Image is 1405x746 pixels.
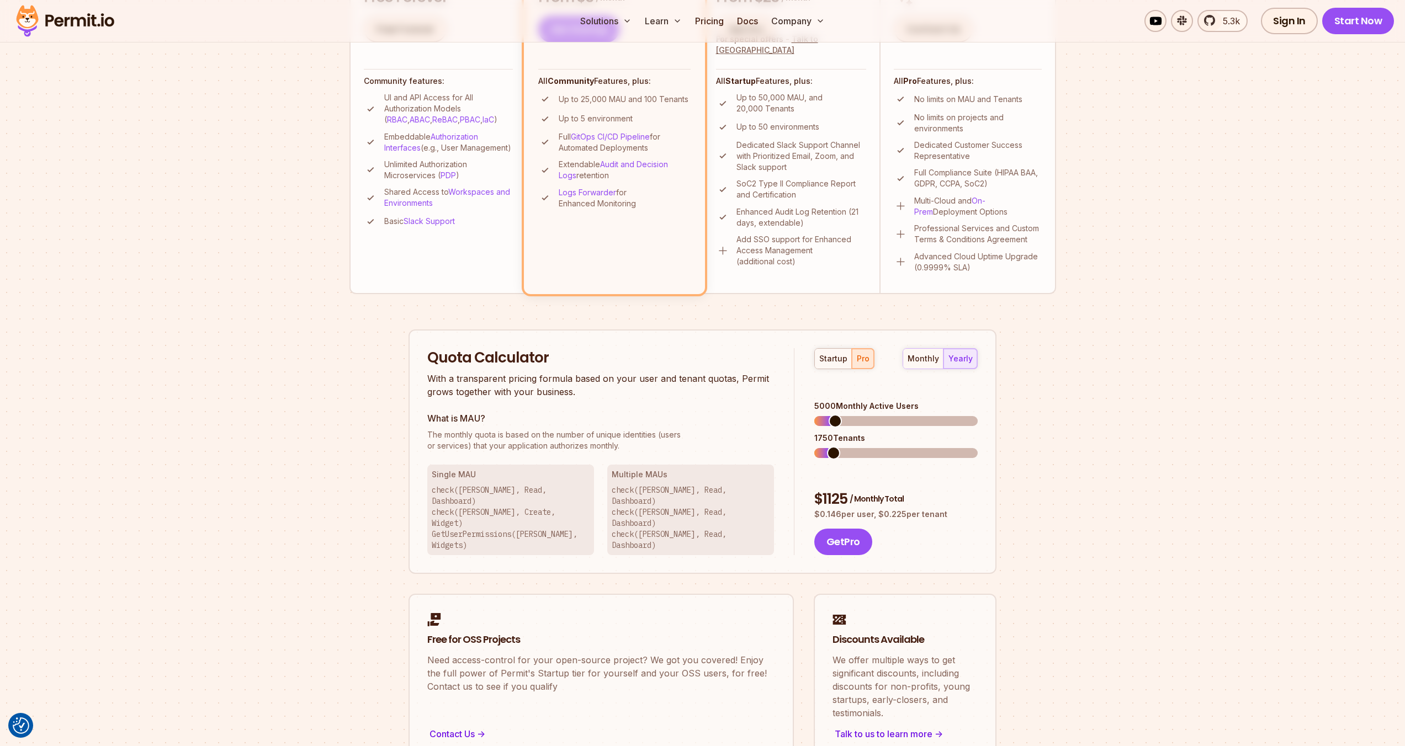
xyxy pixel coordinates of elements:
p: Dedicated Slack Support Channel with Prioritized Email, Zoom, and Slack support [736,140,866,173]
p: or services) that your application authorizes monthly. [427,429,774,451]
div: 5000 Monthly Active Users [814,401,978,412]
a: PDP [441,170,456,180]
a: Audit and Decision Logs [559,159,668,180]
p: Up to 50,000 MAU, and 20,000 Tenants [736,92,866,114]
div: startup [819,353,847,364]
button: GetPro [814,529,872,555]
p: Full Compliance Suite (HIPAA BAA, GDPR, CCPA, SoC2) [914,167,1042,189]
h4: All Features, plus: [894,76,1042,87]
div: For special offers - [716,34,866,56]
a: RBAC [387,115,407,124]
div: Contact Us [427,726,775,742]
a: Slack Support [404,216,455,226]
a: Start Now [1322,8,1395,34]
p: check([PERSON_NAME], Read, Dashboard) check([PERSON_NAME], Read, Dashboard) check([PERSON_NAME], ... [612,484,770,551]
a: IaC [483,115,494,124]
h4: All Features, plus: [716,76,866,87]
p: for Enhanced Monitoring [559,187,691,209]
button: Consent Preferences [13,717,29,734]
a: On-Prem [914,196,985,216]
p: Unlimited Authorization Microservices ( ) [384,159,513,181]
span: / Monthly Total [850,493,904,504]
span: -> [477,727,485,740]
p: No limits on MAU and Tenants [914,94,1022,105]
h2: Discounts Available [833,633,978,647]
a: 5.3k [1197,10,1248,32]
p: Enhanced Audit Log Retention (21 days, extendable) [736,206,866,228]
p: Basic [384,216,455,227]
h3: Multiple MAUs [612,469,770,480]
a: GitOps CI/CD Pipeline [571,132,650,141]
a: PBAC [460,115,480,124]
p: With a transparent pricing formula based on your user and tenant quotas, Permit grows together wi... [427,372,774,398]
div: Talk to us to learn more [833,726,978,742]
a: ReBAC [432,115,458,124]
img: Permit logo [11,2,119,40]
h4: Community features: [364,76,513,87]
p: No limits on projects and environments [914,112,1042,134]
p: Embeddable (e.g., User Management) [384,131,513,153]
h4: All Features, plus: [538,76,691,87]
div: $ 1125 [814,489,978,509]
div: 1750 Tenants [814,433,978,444]
p: Shared Access to [384,186,513,209]
button: Company [767,10,829,32]
a: ABAC [410,115,430,124]
button: Learn [640,10,686,32]
p: Need access-control for your open-source project? We got you covered! Enjoy the full power of Per... [427,653,775,693]
p: We offer multiple ways to get significant discounts, including discounts for non-profits, young s... [833,653,978,720]
button: Solutions [576,10,636,32]
p: Full for Automated Deployments [559,131,691,153]
p: Advanced Cloud Uptime Upgrade (0.9999% SLA) [914,251,1042,273]
h3: What is MAU? [427,412,774,425]
p: Multi-Cloud and Deployment Options [914,195,1042,217]
span: 5.3k [1216,14,1240,28]
p: UI and API Access for All Authorization Models ( , , , , ) [384,92,513,125]
div: monthly [908,353,939,364]
a: Sign In [1261,8,1318,34]
p: Up to 50 environments [736,121,819,132]
h2: Free for OSS Projects [427,633,775,647]
strong: Community [548,76,594,86]
span: The monthly quota is based on the number of unique identities (users [427,429,774,440]
a: Pricing [691,10,728,32]
a: Logs Forwarder [559,188,616,197]
p: Professional Services and Custom Terms & Conditions Agreement [914,223,1042,245]
strong: Pro [903,76,917,86]
h2: Quota Calculator [427,348,774,368]
p: Extendable retention [559,159,691,181]
p: Up to 5 environment [559,113,633,124]
span: -> [935,727,943,740]
p: Add SSO support for Enhanced Access Management (additional cost) [736,234,866,267]
p: Dedicated Customer Success Representative [914,140,1042,162]
strong: Startup [725,76,756,86]
h3: Single MAU [432,469,590,480]
img: Revisit consent button [13,717,29,734]
a: Authorization Interfaces [384,132,478,152]
p: $ 0.146 per user, $ 0.225 per tenant [814,509,978,520]
p: SoC2 Type II Compliance Report and Certification [736,178,866,200]
p: check([PERSON_NAME], Read, Dashboard) check([PERSON_NAME], Create, Widget) GetUserPermissions([PE... [432,484,590,551]
a: Docs [733,10,762,32]
p: Up to 25,000 MAU and 100 Tenants [559,94,688,105]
